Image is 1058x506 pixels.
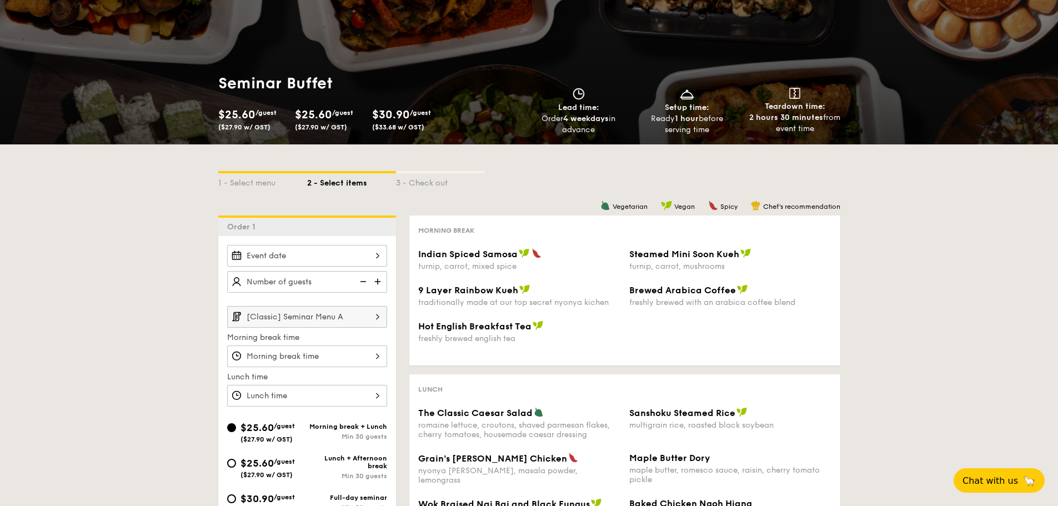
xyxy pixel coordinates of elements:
img: icon-vegan.f8ff3823.svg [737,284,748,294]
div: 2 - Select items [307,173,396,189]
span: Indian Spiced Samosa [418,249,518,259]
img: icon-dish.430c3a2e.svg [679,88,695,100]
span: /guest [274,493,295,501]
label: Morning break time [227,332,387,343]
img: icon-vegan.f8ff3823.svg [519,284,530,294]
strong: 1 hour [675,114,699,123]
label: Lunch time [227,372,387,383]
span: 9 Layer Rainbow Kueh [418,285,518,295]
span: Lead time: [558,103,599,112]
span: Vegan [674,203,695,211]
input: $25.60/guest($27.90 w/ GST)Morning break + LunchMin 30 guests [227,423,236,432]
span: Teardown time: [765,102,825,111]
input: Morning break time [227,345,387,367]
img: icon-vegan.f8ff3823.svg [519,248,530,258]
span: 🦙 [1022,474,1036,487]
span: /guest [410,109,431,117]
input: $25.60/guest($27.90 w/ GST)Lunch + Afternoon breakMin 30 guests [227,459,236,468]
span: ($27.90 w/ GST) [295,123,347,131]
span: Setup time: [665,103,709,112]
span: ($27.90 w/ GST) [218,123,270,131]
span: /guest [274,458,295,465]
span: Grain's [PERSON_NAME] Chicken [418,453,567,464]
span: Morning break [418,227,474,234]
span: Spicy [720,203,738,211]
span: Order 1 [227,222,260,232]
div: nyonya [PERSON_NAME], masala powder, lemongrass [418,466,620,485]
span: $25.60 [240,422,274,434]
div: romaine lettuce, croutons, shaved parmesan flakes, cherry tomatoes, housemade caesar dressing [418,420,620,439]
span: $25.60 [218,108,255,122]
div: 1 - Select menu [218,173,307,189]
span: $30.90 [240,493,274,505]
img: icon-chef-hat.a58ddaea.svg [751,201,761,211]
img: icon-reduce.1d2dbef1.svg [354,271,370,292]
div: Full-day seminar [307,494,387,502]
span: /guest [332,109,353,117]
span: $25.60 [295,108,332,122]
div: turnip, carrot, mixed spice [418,262,620,271]
img: icon-spicy.37a8142b.svg [568,453,578,463]
div: Order in advance [529,113,629,136]
input: $30.90/guest($33.68 w/ GST)Full-day seminarMin 30 guests [227,494,236,503]
input: Lunch time [227,385,387,407]
div: traditionally made at our top secret nyonya kichen [418,298,620,307]
span: ($27.90 w/ GST) [240,471,293,479]
div: maple butter, romesco sauce, raisin, cherry tomato pickle [629,465,831,484]
div: from event time [745,112,845,134]
img: icon-spicy.37a8142b.svg [708,201,718,211]
button: Chat with us🦙 [954,468,1045,493]
span: Sanshoku Steamed Rice [629,408,735,418]
img: icon-vegetarian.fe4039eb.svg [600,201,610,211]
img: icon-vegan.f8ff3823.svg [740,248,751,258]
span: Brewed Arabica Coffee [629,285,736,295]
span: The Classic Caesar Salad [418,408,533,418]
img: icon-add.58712e84.svg [370,271,387,292]
div: turnip, carrot, mushrooms [629,262,831,271]
div: multigrain rice, roasted black soybean [629,420,831,430]
span: /guest [274,422,295,430]
span: $30.90 [372,108,410,122]
img: icon-teardown.65201eee.svg [789,88,800,99]
span: Hot English Breakfast Tea [418,321,531,332]
img: icon-spicy.37a8142b.svg [531,248,541,258]
img: icon-chevron-right.3c0dfbd6.svg [368,306,387,327]
span: Steamed Mini Soon Kueh [629,249,739,259]
input: Event date [227,245,387,267]
span: Vegetarian [613,203,648,211]
span: /guest [255,109,277,117]
div: Min 30 guests [307,472,387,480]
span: Maple Butter Dory [629,453,710,463]
strong: 4 weekdays [563,114,609,123]
div: 3 - Check out [396,173,485,189]
div: Lunch + Afternoon break [307,454,387,470]
div: Morning break + Lunch [307,423,387,430]
img: icon-clock.2db775ea.svg [570,88,587,100]
input: Number of guests [227,271,387,293]
img: icon-vegan.f8ff3823.svg [533,320,544,330]
div: freshly brewed with an arabica coffee blend [629,298,831,307]
img: icon-vegetarian.fe4039eb.svg [534,407,544,417]
span: Chef's recommendation [763,203,840,211]
h1: Seminar Buffet [218,73,440,93]
span: Lunch [418,385,443,393]
span: Chat with us [962,475,1018,486]
img: icon-vegan.f8ff3823.svg [661,201,672,211]
span: ($33.68 w/ GST) [372,123,424,131]
img: icon-vegan.f8ff3823.svg [736,407,748,417]
div: Min 30 guests [307,433,387,440]
div: Ready before serving time [637,113,736,136]
strong: 2 hours 30 minutes [749,113,823,122]
span: ($27.90 w/ GST) [240,435,293,443]
span: $25.60 [240,457,274,469]
div: freshly brewed english tea [418,334,620,343]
